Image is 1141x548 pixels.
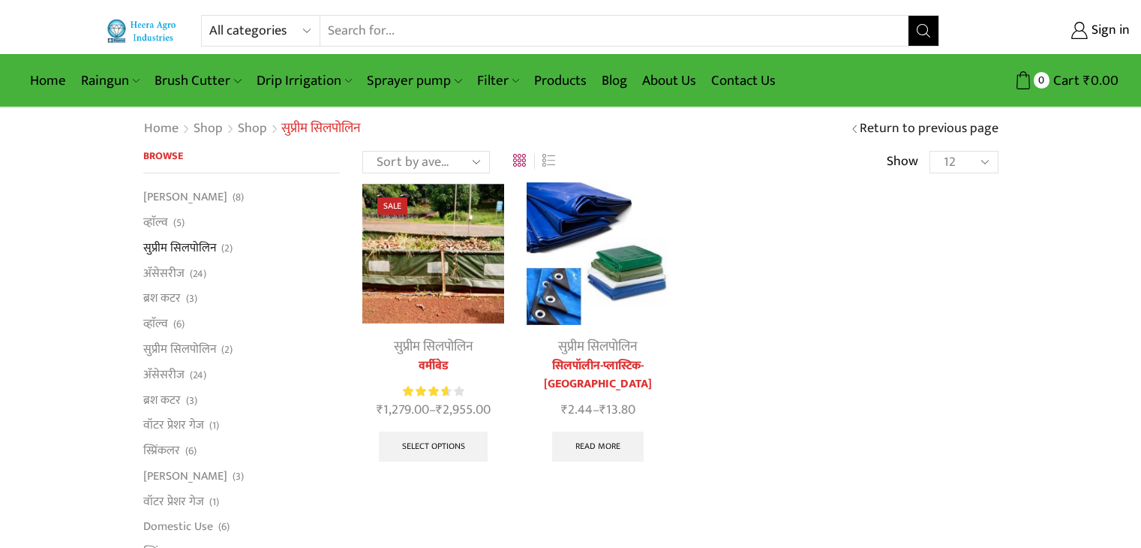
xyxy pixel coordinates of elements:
[143,119,179,139] a: Home
[237,119,268,139] a: Shop
[1083,69,1091,92] span: ₹
[436,399,443,421] span: ₹
[147,63,248,98] a: Brush Cutter
[362,182,504,324] img: वर्मीबेड
[962,17,1130,44] a: Sign in
[860,119,998,139] a: Return to previous page
[221,342,233,357] span: (2)
[186,291,197,306] span: (3)
[173,317,185,332] span: (6)
[143,312,168,337] a: व्हाॅल्व
[599,399,635,421] bdi: 13.80
[552,432,644,462] a: Select options for “सिलपॉलीन-प्लास्टिक-तिरपाल”
[436,399,491,421] bdi: 2,955.00
[143,463,227,489] a: [PERSON_NAME]
[209,418,219,433] span: (1)
[704,63,783,98] a: Contact Us
[1088,21,1130,41] span: Sign in
[527,400,668,420] span: –
[377,399,383,421] span: ₹
[143,286,181,312] a: ब्रश कटर
[1034,72,1049,88] span: 0
[193,119,224,139] a: Shop
[143,188,227,209] a: [PERSON_NAME]
[599,399,606,421] span: ₹
[143,147,183,164] span: Browse
[190,266,206,282] span: (24)
[185,444,197,459] span: (6)
[143,336,216,362] a: सुप्रीम सिलपोलिन
[561,399,568,421] span: ₹
[173,215,185,230] span: (5)
[470,63,527,98] a: Filter
[209,495,219,510] span: (1)
[190,368,206,383] span: (24)
[377,197,407,215] span: Sale
[233,190,244,205] span: (8)
[218,519,230,534] span: (6)
[143,210,168,236] a: व्हाॅल्व
[249,63,359,98] a: Drip Irrigation
[143,119,361,139] nav: Breadcrumb
[377,399,429,421] bdi: 1,279.00
[359,63,469,98] a: Sprayer pump
[143,235,216,260] a: सुप्रीम सिलपोलिन
[143,413,204,438] a: वॉटर प्रेशर गेज
[561,399,593,421] bdi: 2.44
[23,63,74,98] a: Home
[394,336,473,358] a: सुप्रीम सिलपोलिन
[362,400,504,420] span: –
[186,393,197,408] span: (3)
[143,362,185,387] a: अ‍ॅसेसरीज
[1083,69,1118,92] bdi: 0.00
[527,357,668,393] a: सिलपॉलीन-प्लास्टिक-[GEOGRAPHIC_DATA]
[143,438,180,464] a: स्प्रिंकलर
[233,469,244,484] span: (3)
[143,387,181,413] a: ब्रश कटर
[527,63,594,98] a: Products
[320,16,909,46] input: Search for...
[403,384,447,399] span: Rated out of 5
[635,63,704,98] a: About Us
[908,16,938,46] button: Search button
[143,260,185,286] a: अ‍ॅसेसरीज
[887,152,918,172] span: Show
[143,489,204,514] a: वॉटर प्रेशर गेज
[281,121,361,137] h1: सुप्रीम सिलपोलिन
[143,514,213,540] a: Domestic Use
[221,241,233,256] span: (2)
[362,357,504,375] a: वर्मीबेड
[379,432,488,462] a: Select options for “वर्मीबेड”
[594,63,635,98] a: Blog
[403,384,464,399] div: Rated 3.67 out of 5
[954,67,1118,95] a: 0 Cart ₹0.00
[527,182,668,324] img: सिलपॉलीन-प्लास्टिक-तिरपाल
[558,336,638,358] a: सुप्रीम सिलपोलिन
[362,151,490,173] select: Shop order
[1049,71,1079,91] span: Cart
[74,63,147,98] a: Raingun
